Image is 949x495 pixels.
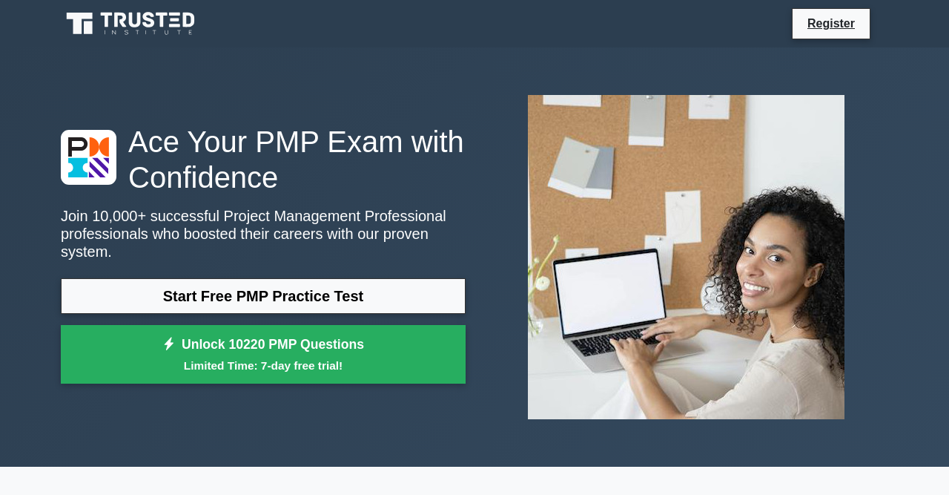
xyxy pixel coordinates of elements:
[798,14,864,33] a: Register
[79,357,447,374] small: Limited Time: 7-day free trial!
[61,124,466,195] h1: Ace Your PMP Exam with Confidence
[61,278,466,314] a: Start Free PMP Practice Test
[61,325,466,384] a: Unlock 10220 PMP QuestionsLimited Time: 7-day free trial!
[61,207,466,260] p: Join 10,000+ successful Project Management Professional professionals who boosted their careers w...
